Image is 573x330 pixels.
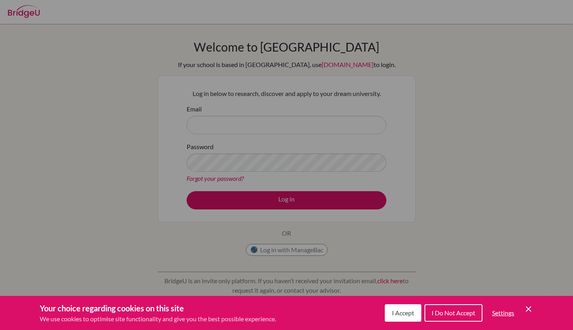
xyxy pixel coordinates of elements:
span: I Do Not Accept [432,309,475,317]
button: I Accept [385,304,421,322]
button: I Do Not Accept [424,304,482,322]
button: Save and close [524,304,533,314]
span: Settings [492,309,514,317]
span: I Accept [392,309,414,317]
h3: Your choice regarding cookies on this site [40,302,276,314]
button: Settings [486,305,521,321]
p: We use cookies to optimise site functionality and give you the best possible experience. [40,314,276,324]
